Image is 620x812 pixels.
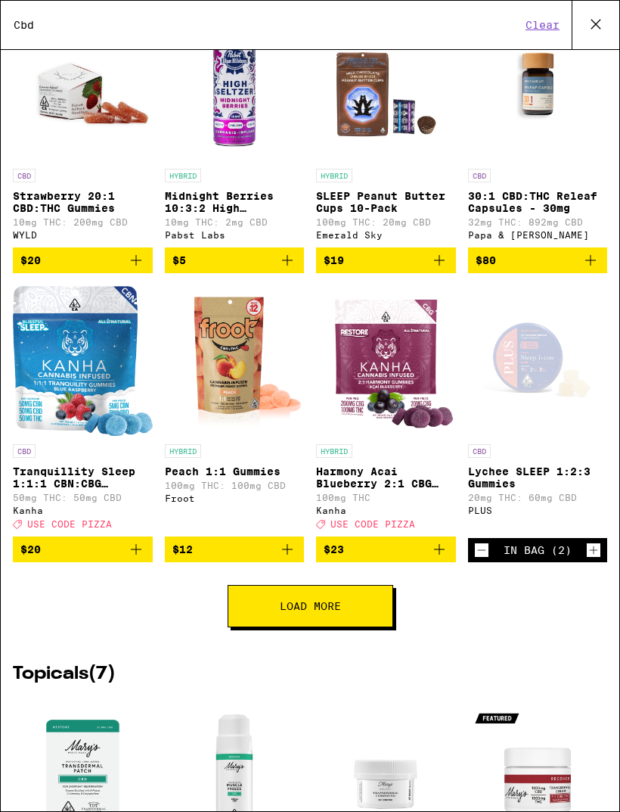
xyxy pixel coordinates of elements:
[316,217,456,227] p: 100mg THC: 20mg CBD
[316,285,456,437] img: Kanha - Harmony Acai Blueberry 2:1 CBG Gummies
[316,493,456,502] p: 100mg THC
[468,10,608,247] a: Open page for 30:1 CBD:THC Releaf Capsules - 30mg from Papa & Barkley
[468,169,491,182] p: CBD
[13,217,153,227] p: 10mg THC: 200mg CBD
[476,254,496,266] span: $80
[165,10,305,161] img: Pabst Labs - Midnight Berries 10:3:2 High Seltzer
[316,285,456,537] a: Open page for Harmony Acai Blueberry 2:1 CBG Gummies from Kanha
[13,10,153,247] a: Open page for Strawberry 20:1 CBD:THC Gummies from WYLD
[13,190,153,214] p: Strawberry 20:1 CBD:THC Gummies
[165,285,305,537] a: Open page for Peach 1:1 Gummies from Froot
[316,444,352,458] p: HYBRID
[165,493,305,503] div: Froot
[330,519,415,529] span: USE CODE PIZZA
[316,10,456,247] a: Open page for SLEEP Peanut Butter Cups 10-Pack from Emerald Sky
[468,10,608,161] img: Papa & Barkley - 30:1 CBD:THC Releaf Capsules - 30mg
[13,465,153,490] p: Tranquillity Sleep 1:1:1 CBN:CBG Gummies
[521,18,564,32] button: Clear
[468,493,608,502] p: 20mg THC: 60mg CBD
[13,18,521,32] input: Search for products & categories
[468,506,608,515] div: PLUS
[165,537,305,562] button: Add to bag
[468,190,608,214] p: 30:1 CBD:THC Releaf Capsules - 30mg
[165,190,305,214] p: Midnight Berries 10:3:2 High [PERSON_NAME]
[13,169,36,182] p: CBD
[468,444,491,458] p: CBD
[468,217,608,227] p: 32mg THC: 892mg CBD
[13,285,153,437] img: Kanha - Tranquillity Sleep 1:1:1 CBN:CBG Gummies
[324,254,344,266] span: $19
[316,247,456,273] button: Add to bag
[165,247,305,273] button: Add to bag
[504,544,572,556] div: In Bag (2)
[316,537,456,562] button: Add to bag
[13,493,153,502] p: 50mg THC: 50mg CBD
[13,506,153,515] div: Kanha
[172,543,193,555] span: $12
[474,543,489,558] button: Decrement
[468,465,608,490] p: Lychee SLEEP 1:2:3 Gummies
[172,254,186,266] span: $5
[165,10,305,247] a: Open page for Midnight Berries 10:3:2 High Seltzer from Pabst Labs
[316,506,456,515] div: Kanha
[20,543,41,555] span: $20
[27,519,112,529] span: USE CODE PIZZA
[468,247,608,273] button: Add to bag
[165,217,305,227] p: 10mg THC: 2mg CBD
[316,190,456,214] p: SLEEP Peanut Butter Cups 10-Pack
[324,543,344,555] span: $23
[280,601,341,611] span: Load More
[228,585,393,627] button: Load More
[165,169,201,182] p: HYBRID
[165,230,305,240] div: Pabst Labs
[165,481,305,490] p: 100mg THC: 100mg CBD
[165,465,305,478] p: Peach 1:1 Gummies
[586,543,601,558] button: Increment
[13,285,153,537] a: Open page for Tranquillity Sleep 1:1:1 CBN:CBG Gummies from Kanha
[316,465,456,490] p: Harmony Acai Blueberry 2:1 CBG Gummies
[468,285,608,538] a: Open page for Lychee SLEEP 1:2:3 Gummies from PLUS
[316,10,456,161] img: Emerald Sky - SLEEP Peanut Butter Cups 10-Pack
[316,169,352,182] p: HYBRID
[165,285,305,437] img: Froot - Peach 1:1 Gummies
[165,444,201,458] p: HYBRID
[13,230,153,240] div: WYLD
[13,537,153,562] button: Add to bag
[13,665,607,683] h2: Topicals ( 7 )
[13,10,153,161] img: WYLD - Strawberry 20:1 CBD:THC Gummies
[13,444,36,458] p: CBD
[316,230,456,240] div: Emerald Sky
[20,254,41,266] span: $20
[468,230,608,240] div: Papa & [PERSON_NAME]
[13,247,153,273] button: Add to bag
